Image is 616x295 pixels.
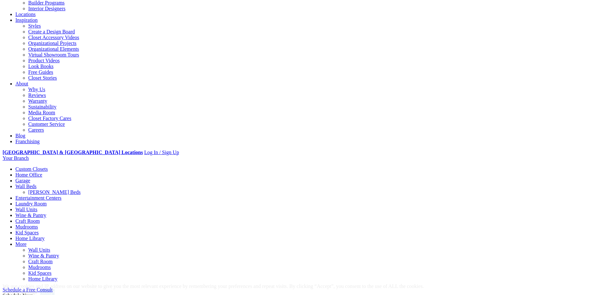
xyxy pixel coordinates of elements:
a: Custom Closets [15,166,48,172]
a: Kid Spaces [15,230,38,235]
a: Customer Service [28,121,65,127]
a: Accept [40,289,55,295]
a: Franchising [15,139,40,144]
a: Inspiration [15,17,38,23]
a: Closet Factory Cares [28,116,71,121]
div: We use cookies and IP address on our website to give you the most relevant experience by remember... [3,283,424,289]
a: Warranty [28,98,47,104]
a: Closet Stories [28,75,57,81]
a: Create a Design Board [28,29,75,34]
a: Why Us [28,87,45,92]
a: Home Library [28,276,57,282]
a: Craft Room [15,218,40,224]
a: Sustainability [28,104,56,109]
a: Wine & Pantry [28,253,59,258]
a: Wine & Pantry [15,213,46,218]
a: Cookie Settings [4,289,37,295]
a: More menu text will display only on big screen [15,241,27,247]
a: Organizational Projects [28,40,76,46]
a: Laundry Room [15,201,47,206]
a: Wall Units [28,247,50,253]
a: Reviews [28,92,46,98]
a: Mudrooms [28,265,51,270]
a: Interior Designers [28,6,65,11]
a: Entertainment Centers [15,195,62,201]
a: Media Room [28,110,55,115]
a: Look Books [28,64,54,69]
a: Wall Beds [15,184,37,189]
a: Blog [15,133,25,138]
a: Home Library [15,236,45,241]
a: Product Videos [28,58,60,63]
a: Locations [15,12,36,17]
a: Garage [15,178,30,183]
a: [GEOGRAPHIC_DATA] & [GEOGRAPHIC_DATA] Locations [3,150,143,155]
a: Closet Accessory Videos [28,35,79,40]
a: Home Office [15,172,42,178]
a: Your Branch [3,155,29,161]
a: Free Guides [28,69,53,75]
a: Careers [28,127,44,133]
a: Virtual Showroom Tours [28,52,79,57]
a: Craft Room [28,259,53,264]
a: Mudrooms [15,224,38,230]
a: About [15,81,28,86]
a: Wall Units [15,207,37,212]
a: Organizational Elements [28,46,79,52]
a: Styles [28,23,41,29]
a: Kid Spaces [28,270,51,276]
a: Log In / Sign Up [144,150,179,155]
a: [PERSON_NAME] Beds [28,189,81,195]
